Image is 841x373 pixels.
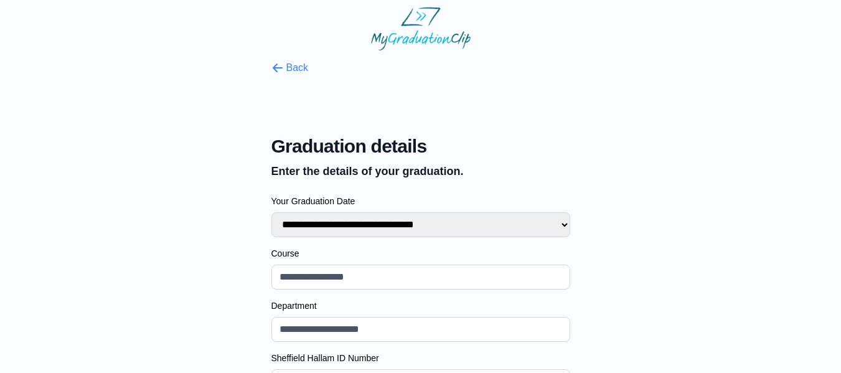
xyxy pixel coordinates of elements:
label: Course [271,247,570,260]
span: Graduation details [271,135,570,158]
label: Department [271,300,570,312]
label: Your Graduation Date [271,195,570,207]
label: Sheffield Hallam ID Number [271,352,570,364]
button: Back [271,60,309,75]
img: MyGraduationClip [371,7,471,50]
p: Enter the details of your graduation. [271,163,570,180]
